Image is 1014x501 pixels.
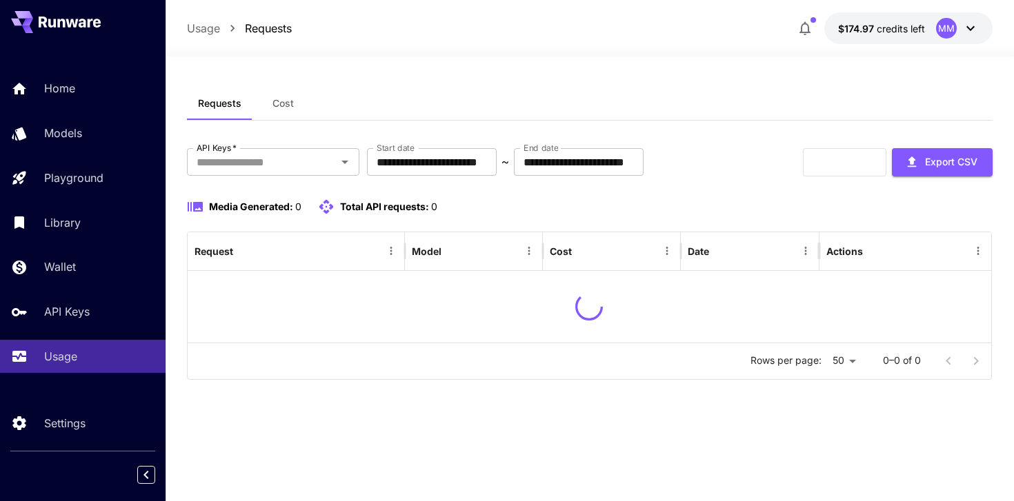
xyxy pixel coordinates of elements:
div: $174.97004 [838,21,925,36]
button: Sort [573,241,593,260]
button: Export CSV [892,148,993,176]
div: Actions [826,245,863,257]
p: API Keys [44,303,90,320]
p: Wallet [44,258,76,275]
p: Models [44,125,82,141]
label: API Keys [197,142,237,154]
button: Open [335,152,355,172]
a: Usage [187,20,220,37]
div: Collapse sidebar [148,462,166,487]
div: Request [195,245,233,257]
p: Rows per page: [750,354,822,367]
p: Usage [44,348,77,365]
p: ~ [501,154,509,170]
p: Library [44,214,81,231]
div: Date [688,245,709,257]
nav: breadcrumb [187,20,292,37]
div: Cost [550,245,572,257]
span: Requests [198,97,241,110]
p: Playground [44,170,103,186]
button: Sort [710,241,730,260]
div: 50 [827,351,861,371]
span: 0 [431,201,437,212]
span: $174.97 [838,23,877,34]
button: Sort [235,241,254,260]
p: Home [44,80,75,96]
label: End date [524,142,558,154]
span: Media Generated: [209,201,293,212]
button: Menu [796,241,815,260]
p: 0–0 of 0 [883,354,921,367]
button: Collapse sidebar [137,466,155,484]
span: Cost [272,97,294,110]
div: Model [412,245,441,257]
button: Menu [657,241,677,260]
button: $174.97004MM [824,12,993,44]
a: Requests [245,20,292,37]
label: Start date [377,142,415,154]
button: Menu [381,241,401,260]
button: Sort [443,241,462,260]
span: credits left [877,23,925,34]
p: Settings [44,415,86,431]
div: MM [936,18,957,39]
span: 0 [295,201,301,212]
span: Total API requests: [340,201,429,212]
button: Menu [968,241,988,260]
button: Menu [519,241,539,260]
